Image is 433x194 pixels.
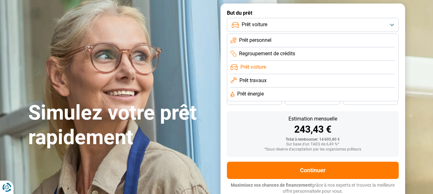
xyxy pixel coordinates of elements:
[232,125,394,134] div: 243,43 €
[240,64,266,71] span: Prêt voiture
[227,10,399,16] label: But du prêt
[227,162,399,179] button: Continuer
[239,37,271,44] span: Prêt personnel
[239,50,295,57] span: Regroupement de crédits
[237,90,264,97] span: Prêt énergie
[305,98,319,102] span: 30 mois
[232,142,394,147] div: Sur base d'un TAEG de 6,49 %*
[242,21,267,28] span: Prêt voiture
[239,77,267,84] span: Prêt travaux
[363,98,377,102] span: 24 mois
[28,101,213,150] h1: Simulez votre prêt rapidement
[247,98,262,102] span: 36 mois
[232,116,394,121] div: Estimation mensuelle
[232,137,394,142] div: Total à rembourser: 14 605,80 €
[232,147,394,152] div: *Sous réserve d'acceptation par les organismes prêteurs
[227,18,399,32] button: Prêt voiture
[231,182,312,188] span: Maximisez vos chances de financement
